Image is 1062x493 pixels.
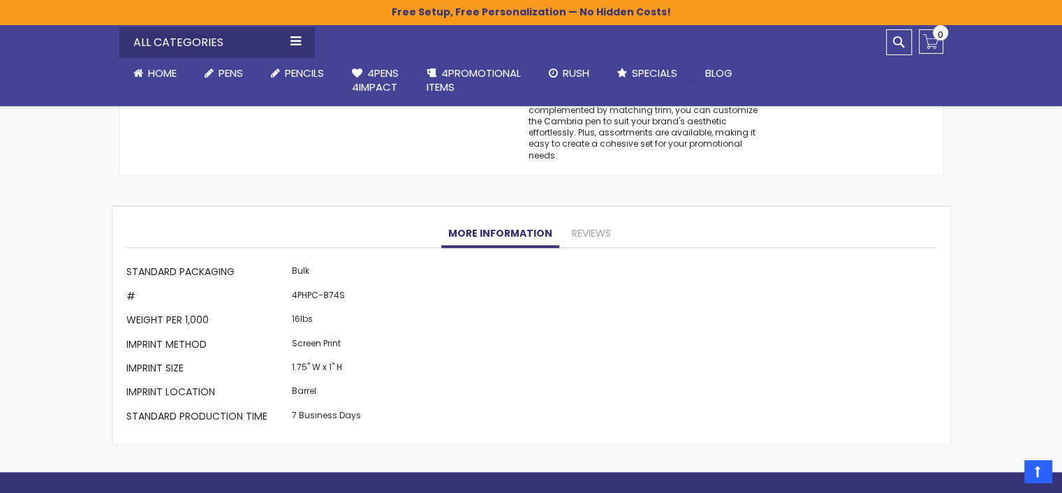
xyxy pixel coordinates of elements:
a: Rush [535,58,603,89]
a: Home [119,58,191,89]
span: 4PROMOTIONAL ITEMS [427,66,521,94]
span: 4Pens 4impact [352,66,399,94]
th: Weight per 1,000 [126,310,288,334]
a: Top [1024,460,1052,483]
th: Imprint Method [126,334,288,358]
td: Screen Print [288,334,364,358]
td: Bulk [288,262,364,286]
th: # [126,286,288,309]
span: Specials [632,66,677,80]
td: Barrel [288,382,364,406]
a: 0 [919,29,943,54]
th: Standard Packaging [126,262,288,286]
a: Blog [691,58,746,89]
a: Pencils [257,58,338,89]
span: Home [148,66,177,80]
td: 7 Business Days [288,406,364,429]
div: All Categories [119,27,315,58]
a: Reviews [565,220,618,248]
td: 4PHPC-874S [288,286,364,309]
a: Pens [191,58,257,89]
th: Imprint Size [126,358,288,381]
th: Standard Production Time [126,406,288,429]
span: Rush [563,66,589,80]
a: 4Pens4impact [338,58,413,103]
span: Blog [705,66,732,80]
span: Pencils [285,66,324,80]
span: 0 [938,28,943,41]
th: Imprint Location [126,382,288,406]
td: 16lbs [288,310,364,334]
a: More Information [441,220,559,248]
a: 4PROMOTIONALITEMS [413,58,535,103]
a: Specials [603,58,691,89]
span: Pens [219,66,243,80]
td: 1.75" W x 1" H [288,358,364,381]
